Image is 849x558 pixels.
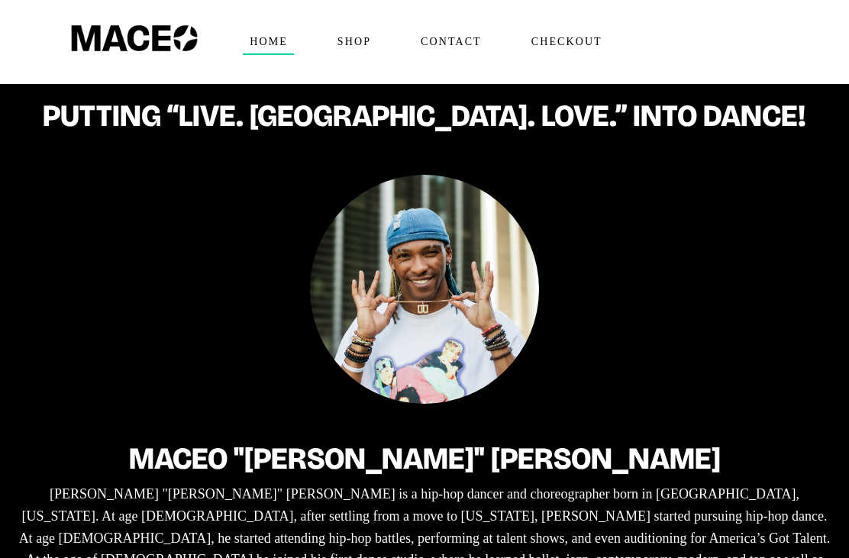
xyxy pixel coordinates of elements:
span: Shop [331,30,377,54]
img: Maceo Harrison [310,175,539,404]
span: Contact [414,30,488,54]
span: Checkout [525,30,609,54]
h2: Maceo "[PERSON_NAME]" [PERSON_NAME] [15,442,834,476]
span: Home [243,30,294,54]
